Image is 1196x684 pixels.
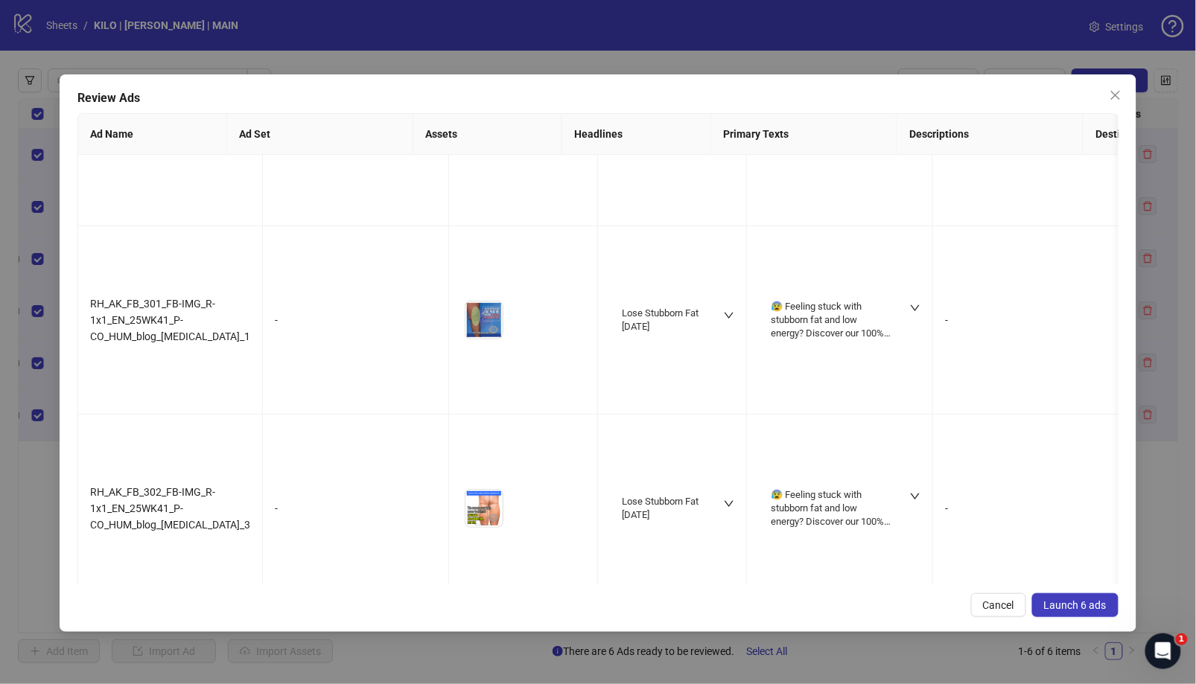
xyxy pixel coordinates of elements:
[562,114,711,155] th: Headlines
[622,307,704,333] div: Lose Stubborn Fat [DATE]
[90,298,250,342] span: RH_AK_FB_301_FB-IMG_R-1x1_EN_25WK41_P-CO_HUM_blog_[MEDICAL_DATA]_1
[489,325,499,335] span: eye
[910,303,920,313] span: down
[1044,599,1107,611] span: Launch 6 ads
[622,495,704,522] div: Lose Stubborn Fat [DATE]
[275,500,436,517] div: -
[771,300,891,341] div: 😰 Feeling stuck with stubborn fat and low energy? Discover our 100% natural supplement! 💪 Healthy...
[945,502,948,514] span: -
[485,509,503,527] button: Preview
[1104,83,1127,107] button: Close
[90,486,250,531] span: RH_AK_FB_302_FB-IMG_R-1x1_EN_25WK41_P-CO_HUM_blog_[MEDICAL_DATA]_3
[971,593,1026,617] button: Cancel
[910,491,920,502] span: down
[78,114,227,155] th: Ad Name
[489,513,499,523] span: eye
[771,488,891,529] div: 😰 Feeling stuck with stubborn fat and low energy? Discover our 100% natural supplement! 💪 Healthy...
[724,499,734,509] span: down
[1176,633,1188,645] span: 1
[465,301,503,339] img: Asset 1
[465,490,503,527] img: Asset 1
[275,312,436,328] div: -
[227,114,413,155] th: Ad Set
[983,599,1014,611] span: Cancel
[711,114,897,155] th: Primary Texts
[485,321,503,339] button: Preview
[1145,633,1181,669] iframe: Intercom live chat
[897,114,1084,155] th: Descriptions
[77,89,1118,107] div: Review Ads
[413,114,562,155] th: Assets
[1032,593,1119,617] button: Launch 6 ads
[945,314,948,326] span: -
[724,310,734,321] span: down
[1110,89,1122,101] span: close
